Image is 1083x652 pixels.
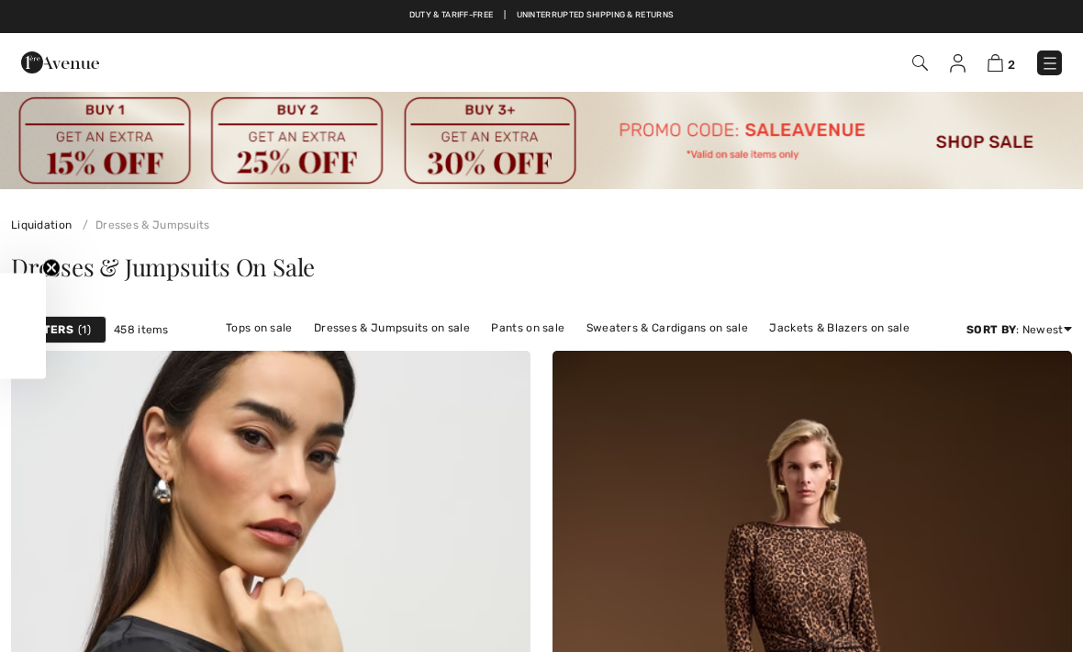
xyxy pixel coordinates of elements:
strong: Filters [27,321,73,338]
a: Outerwear on sale [555,340,674,364]
img: My Info [950,54,966,73]
span: 2 [1008,58,1015,72]
a: 1ère Avenue [21,52,99,70]
a: Pants on sale [482,316,574,340]
span: Dresses & Jumpsuits On Sale [11,251,315,283]
a: Tops on sale [217,316,302,340]
a: Liquidation [11,219,72,231]
a: Dresses & Jumpsuits [75,219,210,231]
a: Dresses & Jumpsuits on sale [305,316,479,340]
a: Jackets & Blazers on sale [760,316,919,340]
a: Sweaters & Cardigans on sale [577,316,757,340]
img: Shopping Bag [988,54,1003,72]
a: 2 [988,51,1015,73]
img: Menu [1041,54,1059,73]
span: 1 [78,321,91,338]
img: Search [912,55,928,71]
button: Close teaser [42,259,61,277]
div: : Newest [966,321,1072,338]
img: 1ère Avenue [21,44,99,81]
strong: Sort By [966,323,1016,336]
a: Skirts on sale [462,340,553,364]
span: 458 items [114,321,169,338]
